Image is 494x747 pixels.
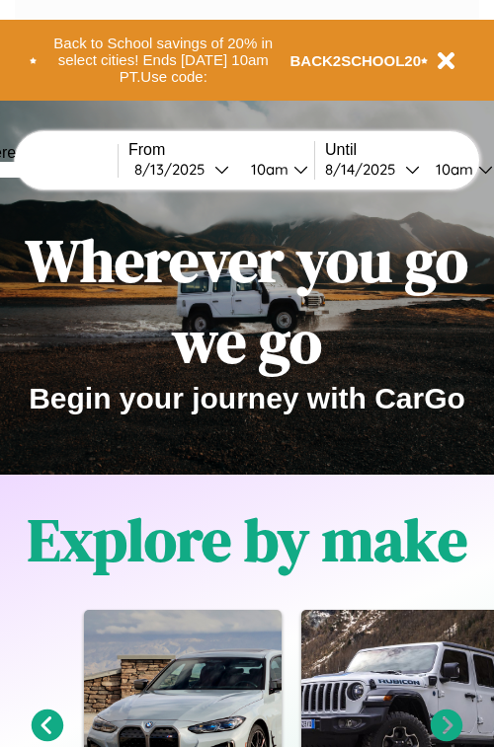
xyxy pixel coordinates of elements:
h1: Explore by make [28,499,467,580]
b: BACK2SCHOOL20 [290,52,422,69]
label: From [128,141,314,159]
div: 8 / 14 / 2025 [325,160,405,179]
div: 10am [426,160,478,179]
button: 10am [235,159,314,180]
button: 8/13/2025 [128,159,235,180]
div: 10am [241,160,293,179]
div: 8 / 13 / 2025 [134,160,214,179]
button: Back to School savings of 20% in select cities! Ends [DATE] 10am PT.Use code: [37,30,290,91]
